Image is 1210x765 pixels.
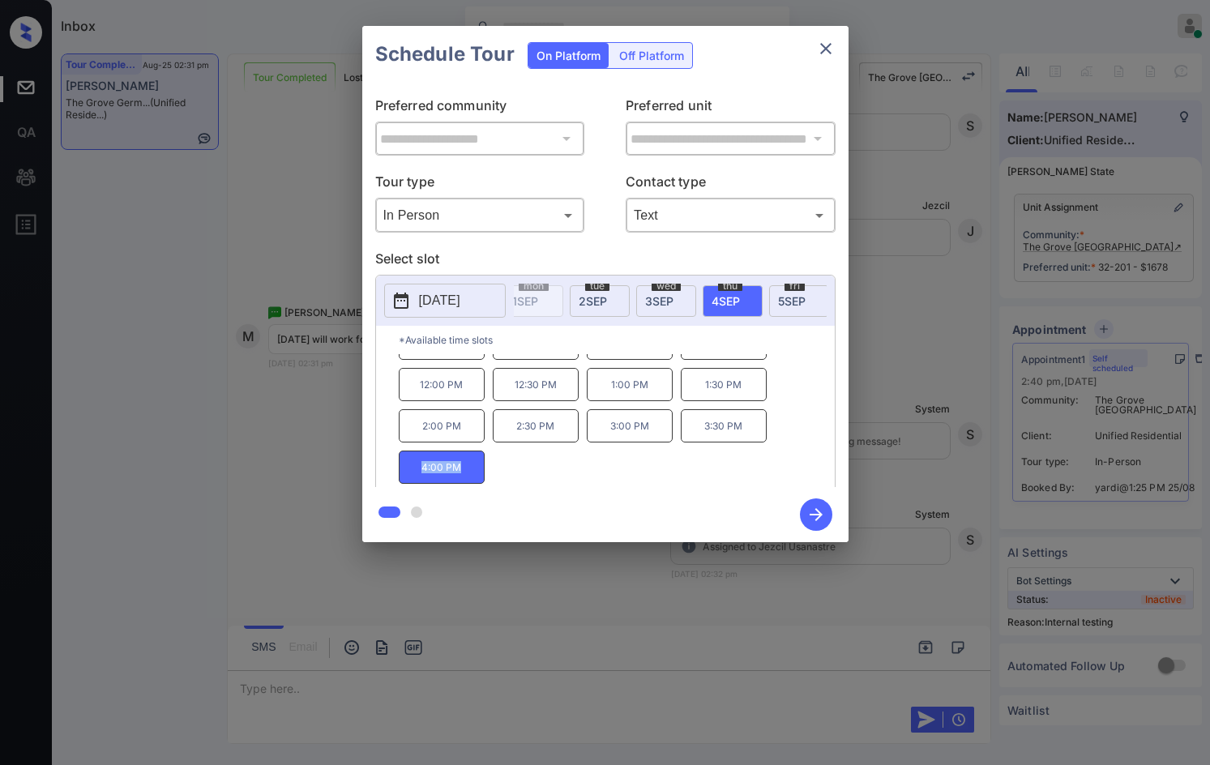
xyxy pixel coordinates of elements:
p: [DATE] [419,291,460,310]
div: date-select [703,285,763,317]
span: 4 SEP [712,294,740,308]
span: thu [718,281,742,291]
p: Preferred unit [626,96,836,122]
p: 12:00 PM [399,368,485,401]
div: Off Platform [611,43,692,68]
h2: Schedule Tour [362,26,528,83]
p: 2:30 PM [493,409,579,442]
div: Text [630,202,832,229]
p: 3:00 PM [587,409,673,442]
p: 4:00 PM [399,451,485,484]
div: date-select [769,285,829,317]
p: *Available time slots [399,326,835,354]
span: fri [785,281,805,291]
button: btn-next [790,494,842,536]
span: 3 SEP [645,294,673,308]
p: Tour type [375,172,585,198]
div: date-select [636,285,696,317]
span: tue [585,281,609,291]
span: 5 SEP [778,294,806,308]
button: close [810,32,842,65]
span: 2 SEP [579,294,607,308]
button: [DATE] [384,284,506,318]
p: Preferred community [375,96,585,122]
p: Select slot [375,249,836,275]
span: wed [652,281,681,291]
p: 2:00 PM [399,409,485,442]
p: 3:30 PM [681,409,767,442]
p: 1:30 PM [681,368,767,401]
div: In Person [379,202,581,229]
div: On Platform [528,43,609,68]
p: 1:00 PM [587,368,673,401]
div: date-select [570,285,630,317]
p: 12:30 PM [493,368,579,401]
p: Contact type [626,172,836,198]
